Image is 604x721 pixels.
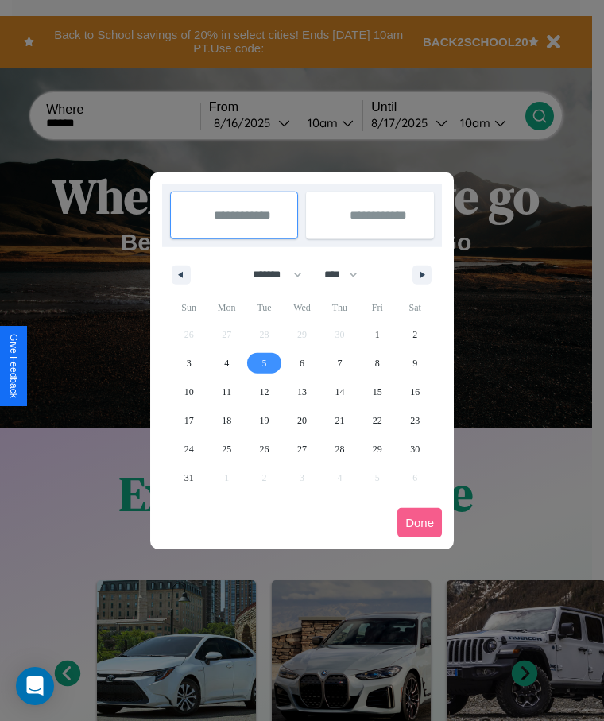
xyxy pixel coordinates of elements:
span: 24 [184,435,194,463]
span: 13 [297,378,307,406]
span: 23 [410,406,420,435]
button: 1 [358,320,396,349]
button: 10 [170,378,207,406]
button: 24 [170,435,207,463]
span: 25 [222,435,231,463]
button: 5 [246,349,283,378]
span: 8 [375,349,380,378]
span: 20 [297,406,307,435]
span: Tue [246,295,283,320]
span: 3 [187,349,192,378]
button: 31 [170,463,207,492]
span: 6 [300,349,304,378]
button: 4 [207,349,245,378]
span: 22 [373,406,382,435]
button: 2 [397,320,434,349]
span: Sun [170,295,207,320]
button: 9 [397,349,434,378]
span: Thu [321,295,358,320]
button: 11 [207,378,245,406]
button: 23 [397,406,434,435]
span: 30 [410,435,420,463]
span: Fri [358,295,396,320]
span: 19 [260,406,269,435]
div: Open Intercom Messenger [16,667,54,705]
button: 22 [358,406,396,435]
span: 27 [297,435,307,463]
button: 13 [283,378,320,406]
button: 8 [358,349,396,378]
button: 18 [207,406,245,435]
div: Give Feedback [8,334,19,398]
button: 21 [321,406,358,435]
span: 1 [375,320,380,349]
span: 18 [222,406,231,435]
span: 11 [222,378,231,406]
button: 15 [358,378,396,406]
span: 5 [262,349,267,378]
button: 17 [170,406,207,435]
span: 26 [260,435,269,463]
button: 12 [246,378,283,406]
span: 2 [412,320,417,349]
button: Done [397,508,442,537]
span: 29 [373,435,382,463]
button: 29 [358,435,396,463]
span: Sat [397,295,434,320]
span: Wed [283,295,320,320]
span: 9 [412,349,417,378]
span: 28 [335,435,344,463]
span: 14 [335,378,344,406]
span: 17 [184,406,194,435]
button: 27 [283,435,320,463]
span: 10 [184,378,194,406]
button: 28 [321,435,358,463]
span: 15 [373,378,382,406]
button: 26 [246,435,283,463]
button: 6 [283,349,320,378]
span: 31 [184,463,194,492]
button: 20 [283,406,320,435]
button: 30 [397,435,434,463]
span: 7 [337,349,342,378]
span: 4 [224,349,229,378]
span: Mon [207,295,245,320]
button: 14 [321,378,358,406]
span: 16 [410,378,420,406]
span: 21 [335,406,344,435]
button: 7 [321,349,358,378]
button: 16 [397,378,434,406]
button: 25 [207,435,245,463]
button: 19 [246,406,283,435]
span: 12 [260,378,269,406]
button: 3 [170,349,207,378]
